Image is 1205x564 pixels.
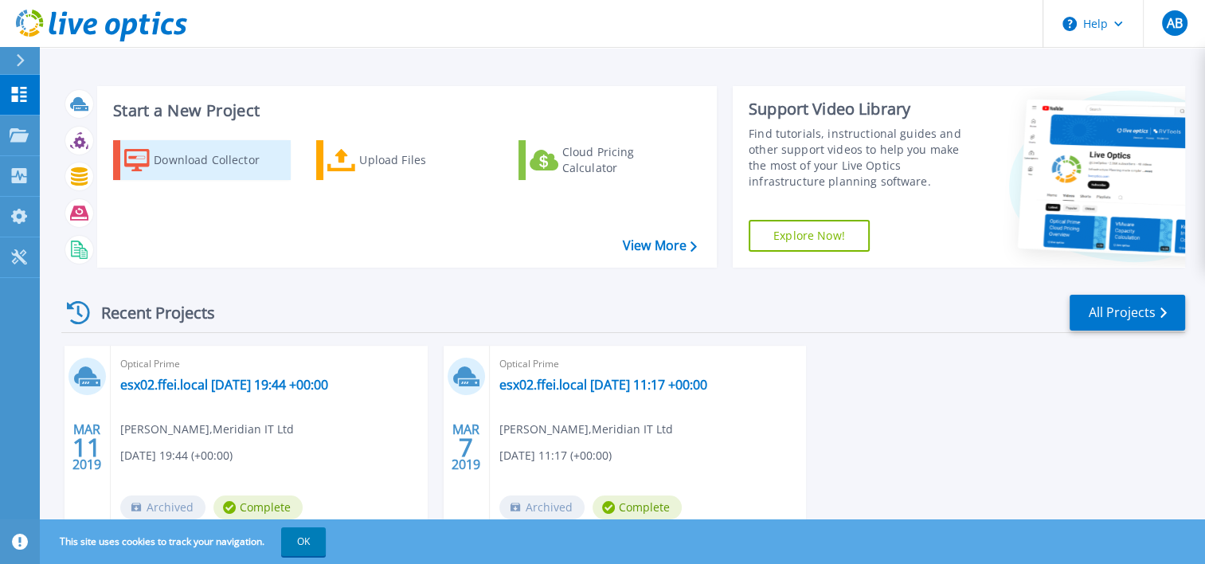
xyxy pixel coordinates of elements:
[44,527,326,556] span: This site uses cookies to track your navigation.
[499,421,673,438] span: [PERSON_NAME] , Meridian IT Ltd
[120,447,233,464] span: [DATE] 19:44 (+00:00)
[113,102,696,119] h3: Start a New Project
[593,495,682,519] span: Complete
[623,238,697,253] a: View More
[562,144,690,176] div: Cloud Pricing Calculator
[459,441,473,454] span: 7
[213,495,303,519] span: Complete
[359,144,487,176] div: Upload Files
[113,140,291,180] a: Download Collector
[120,421,294,438] span: [PERSON_NAME] , Meridian IT Ltd
[499,495,585,519] span: Archived
[1166,17,1182,29] span: AB
[61,293,237,332] div: Recent Projects
[749,99,976,119] div: Support Video Library
[451,418,481,476] div: MAR 2019
[749,220,870,252] a: Explore Now!
[72,418,102,476] div: MAR 2019
[499,377,707,393] a: esx02.ffei.local [DATE] 11:17 +00:00
[154,144,281,176] div: Download Collector
[316,140,494,180] a: Upload Files
[120,495,205,519] span: Archived
[120,377,328,393] a: esx02.ffei.local [DATE] 19:44 +00:00
[518,140,696,180] a: Cloud Pricing Calculator
[281,527,326,556] button: OK
[499,447,612,464] span: [DATE] 11:17 (+00:00)
[72,441,101,454] span: 11
[749,126,976,190] div: Find tutorials, instructional guides and other support videos to help you make the most of your L...
[120,355,418,373] span: Optical Prime
[1070,295,1185,331] a: All Projects
[499,355,797,373] span: Optical Prime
